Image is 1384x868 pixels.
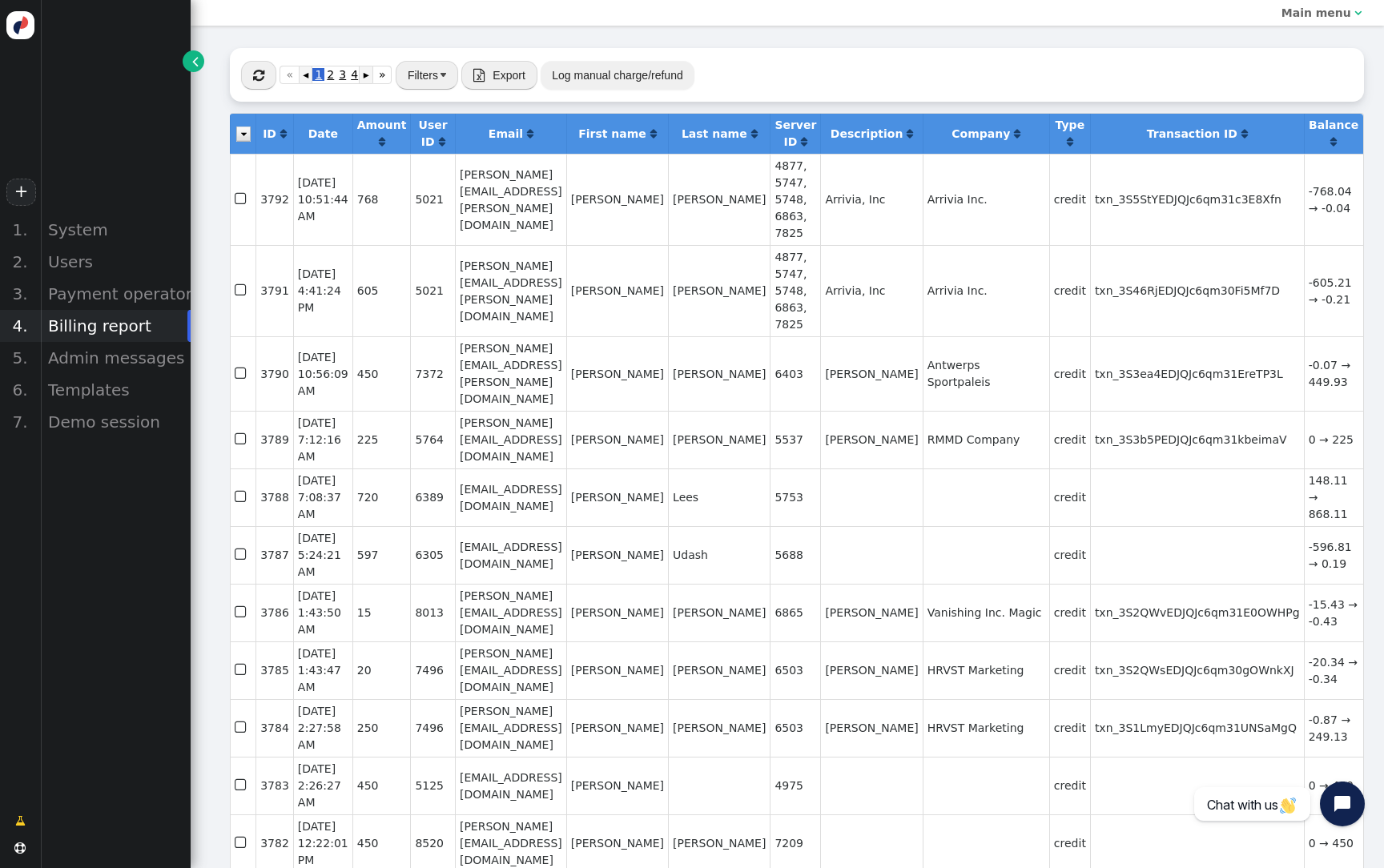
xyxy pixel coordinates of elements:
img: logo-icon.svg [6,11,34,39]
td: [PERSON_NAME] [820,584,922,641]
span: [DATE] 10:51:44 AM [298,176,348,223]
a:  [1067,135,1073,148]
td: -768.04 → -0.04 [1304,154,1363,245]
div: Demo session [40,406,191,438]
td: [PERSON_NAME][EMAIL_ADDRESS][PERSON_NAME][DOMAIN_NAME] [455,336,566,411]
span:  [15,813,26,830]
span: 2 [324,68,336,81]
td: 4877, 5747, 5748, 6863, 7825 [770,245,820,336]
td: txn_3S2QWvEDJQJc6qm31E0OWHPg [1090,584,1304,641]
span:  [235,832,249,854]
b: Amount [357,119,407,131]
a:  [527,127,533,140]
span: Click to sort [650,128,657,139]
td: 148.11 → 868.11 [1304,468,1363,526]
div: Billing report [40,310,191,342]
td: [PERSON_NAME] [668,245,770,336]
button:  Export [461,61,537,90]
a:  [907,127,913,140]
td: 720 [352,468,411,526]
span:  [473,69,485,82]
td: 6503 [770,699,820,757]
td: Arrivia Inc. [923,154,1049,245]
button:  [241,61,276,90]
a:  [4,806,37,835]
img: trigger_black.png [441,73,446,77]
td: 597 [352,526,411,584]
span: Click to sort [379,136,385,147]
a: + [6,179,35,206]
td: 3785 [255,641,293,699]
a:  [280,127,287,140]
td: 3786 [255,584,293,641]
a:  [379,135,385,148]
span:  [235,717,249,738]
span: Click to sort [527,128,533,139]
span: 1 [312,68,324,81]
td: 3787 [255,526,293,584]
td: 7496 [410,699,455,757]
span: [DATE] 1:43:50 AM [298,589,341,636]
a:  [751,127,758,140]
a: ◂ [300,66,312,84]
td: [PERSON_NAME][EMAIL_ADDRESS][DOMAIN_NAME] [455,699,566,757]
td: 450 [352,336,411,411]
td: [PERSON_NAME] [668,584,770,641]
td: -15.43 → -0.43 [1304,584,1363,641]
td: txn_3S3ea4EDJQJc6qm31EreTP3L [1090,336,1304,411]
span:  [235,544,249,565]
td: -0.87 → 249.13 [1304,699,1363,757]
span: Click to sort [280,128,287,139]
b: Transaction ID [1147,127,1237,140]
td: Antwerps Sportpaleis [923,336,1049,411]
div: Admin messages [40,342,191,374]
td: 3789 [255,411,293,468]
td: [PERSON_NAME] [566,641,668,699]
td: 0 → 450 [1304,757,1363,814]
td: [PERSON_NAME] [668,411,770,468]
td: 6865 [770,584,820,641]
td: Arrivia, Inc [820,154,922,245]
td: [PERSON_NAME][EMAIL_ADDRESS][DOMAIN_NAME] [455,641,566,699]
span: [DATE] 5:24:21 AM [298,532,341,578]
b: Description [831,127,903,140]
b: Main menu [1281,6,1351,19]
td: txn_3S3b5PEDJQJc6qm31kbeimaV [1090,411,1304,468]
a: « [280,66,300,84]
span: [DATE] 2:27:58 AM [298,705,341,751]
td: [PERSON_NAME] [566,154,668,245]
b: Server ID [774,119,816,148]
b: Type [1056,119,1085,131]
b: Balance [1309,119,1358,131]
td: 15 [352,584,411,641]
td: 7496 [410,641,455,699]
td: 8013 [410,584,455,641]
td: 6305 [410,526,455,584]
td: 6503 [770,641,820,699]
span: [DATE] 7:08:37 AM [298,474,341,520]
td: credit [1049,411,1090,468]
span: Click to sort [439,136,445,147]
a:  [1014,127,1020,140]
td: 5021 [410,154,455,245]
td: -596.81 → 0.19 [1304,526,1363,584]
td: [EMAIL_ADDRESS][DOMAIN_NAME] [455,757,566,814]
td: 250 [352,699,411,757]
td: 5537 [770,411,820,468]
span:  [192,53,199,70]
td: -20.34 → -0.34 [1304,641,1363,699]
td: 3791 [255,245,293,336]
span:  [253,69,264,82]
td: RMMD Company [923,411,1049,468]
a:  [801,135,807,148]
td: [PERSON_NAME] [820,336,922,411]
td: 5753 [770,468,820,526]
td: 3790 [255,336,293,411]
span:  [235,601,249,623]
td: 20 [352,641,411,699]
td: Vanishing Inc. Magic [923,584,1049,641]
td: txn_3S1LmyEDJQJc6qm31UNSaMgQ [1090,699,1304,757]
td: [PERSON_NAME] [566,336,668,411]
td: [PERSON_NAME] [820,411,922,468]
td: 3783 [255,757,293,814]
